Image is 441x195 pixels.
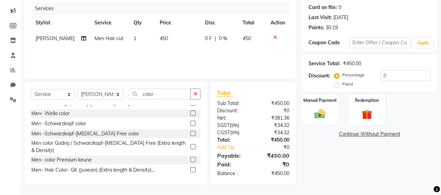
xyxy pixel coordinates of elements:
[253,136,295,144] div: ₹450.00
[309,39,349,46] div: Coupon Code
[342,72,365,78] label: Percentage
[212,170,253,177] div: Balance :
[349,37,410,48] input: Enter Offer / Coupon Code
[253,151,295,160] div: ₹450.00
[32,2,295,15] div: Services
[342,81,353,87] label: Fixed
[260,144,295,151] div: ₹0
[31,120,86,127] div: Men -Schwarzkopf color
[309,72,330,80] div: Discount:
[253,129,295,136] div: ₹34.32
[134,35,136,42] span: 1
[36,35,75,42] span: [PERSON_NAME]
[201,15,238,31] th: Disc
[31,110,70,117] div: Men- Wella color
[217,129,230,136] span: CGST
[253,114,295,122] div: ₹381.36
[212,160,253,168] div: Paid:
[253,122,295,129] div: ₹34.32
[309,60,340,67] div: Service Total:
[266,15,289,31] th: Action
[303,130,436,138] a: Continue Without Payment
[212,136,253,144] div: Total:
[253,160,295,168] div: ₹0
[90,15,129,31] th: Service
[212,122,253,129] div: ( )
[205,35,212,42] span: 0 F
[215,35,216,42] span: |
[31,156,92,164] div: Men- color Premium keune
[212,114,253,122] div: Net:
[212,100,253,107] div: Sub Total:
[31,130,139,137] div: Men -Schwarzkopf-[MEDICAL_DATA] Free color
[309,24,324,31] div: Points:
[217,89,233,97] span: Total
[212,144,260,151] a: Add Tip
[355,97,379,104] label: Redemption
[309,14,332,21] div: Last Visit:
[253,170,295,177] div: ₹450.00
[129,15,155,31] th: Qty
[31,15,90,31] th: Stylist
[413,38,433,48] button: Apply
[212,151,253,160] div: Payable:
[238,15,266,31] th: Total
[231,122,238,128] span: 9%
[217,122,230,128] span: SGST
[311,108,328,120] img: _cash.svg
[253,107,295,114] div: ₹0
[333,14,348,21] div: [DATE]
[243,35,251,42] span: 450
[253,100,295,107] div: ₹450.00
[358,108,375,121] img: _gift.svg
[303,97,337,104] label: Manual Payment
[31,140,188,154] div: Men color Godrej / Schwarzkopf-[MEDICAL_DATA] Free (Extra length & Density)
[212,107,253,114] div: Discount:
[212,129,253,136] div: ( )
[231,130,238,135] span: 9%
[343,60,361,67] div: ₹450.00
[155,15,201,31] th: Price
[219,35,227,42] span: 0 %
[94,35,123,42] span: Men Hair cut
[129,89,191,99] input: Search or Scan
[339,4,341,11] div: 0
[160,35,168,42] span: 450
[326,24,338,31] div: 30.19
[309,4,337,11] div: Card on file:
[31,166,155,174] div: Men- Hair Color- GK (Juvexin) (Extra length & Density)…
